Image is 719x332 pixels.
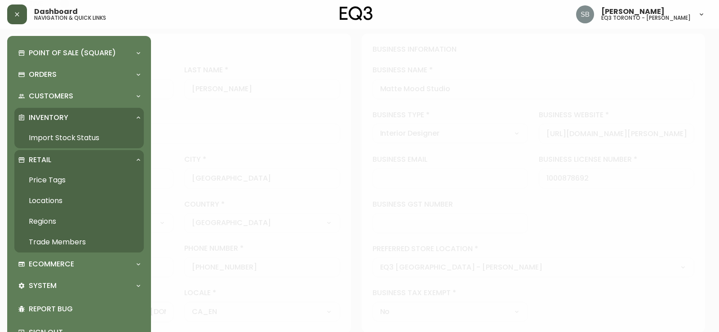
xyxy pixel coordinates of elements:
a: Import Stock Status [14,128,144,148]
p: Ecommerce [29,259,74,269]
div: Retail [14,150,144,170]
div: Customers [14,86,144,106]
a: Price Tags [14,170,144,190]
div: Point of Sale (Square) [14,43,144,63]
p: Report Bug [29,304,140,314]
a: Regions [14,211,144,232]
p: Point of Sale (Square) [29,48,116,58]
p: System [29,281,57,291]
img: 62e4f14275e5c688c761ab51c449f16a [576,5,594,23]
p: Orders [29,70,57,80]
span: Dashboard [34,8,78,15]
span: [PERSON_NAME] [601,8,665,15]
div: Orders [14,65,144,84]
p: Retail [29,155,51,165]
a: Trade Members [14,232,144,252]
div: Report Bug [14,297,144,321]
h5: navigation & quick links [34,15,106,21]
div: System [14,276,144,296]
div: Ecommerce [14,254,144,274]
img: logo [340,6,373,21]
h5: eq3 toronto - [PERSON_NAME] [601,15,691,21]
div: Inventory [14,108,144,128]
p: Customers [29,91,73,101]
p: Inventory [29,113,68,123]
a: Locations [14,190,144,211]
